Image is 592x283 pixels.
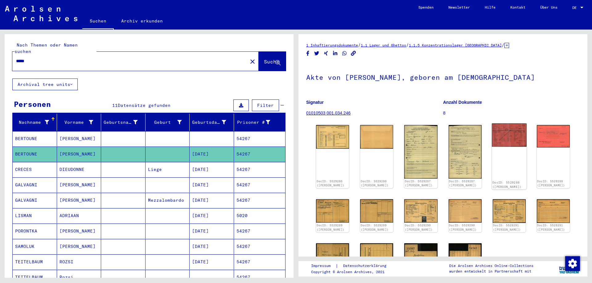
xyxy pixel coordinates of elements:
[361,224,388,231] a: DocID: 5529289 ([PERSON_NAME])
[409,43,502,47] a: 1.1.5 Konzentrationslager [GEOGRAPHIC_DATA]
[13,177,57,192] mat-cell: GALVAGNI
[234,193,286,208] mat-cell: 54267
[404,125,437,178] img: 001.jpg
[146,193,190,208] mat-cell: Mezzalombardo
[57,131,101,146] mat-cell: [PERSON_NAME]
[190,208,234,223] mat-cell: [DATE]
[306,111,351,115] a: 01010503 001.034.246
[57,239,101,254] mat-cell: [PERSON_NAME]
[234,224,286,239] mat-cell: 54267
[306,43,358,47] a: 1 Inhaftierungsdokumente
[101,114,146,131] mat-header-cell: Geburtsname
[361,180,388,187] a: DocID: 5529286 ([PERSON_NAME])
[57,162,101,177] mat-cell: DIEUDONNE
[14,99,51,110] div: Personen
[104,117,145,127] div: Geburtsname
[311,269,394,275] p: Copyright © Arolsen Archives, 2021
[236,119,270,126] div: Prisoner #
[13,208,57,223] mat-cell: LISMAN
[82,14,114,30] a: Suchen
[317,224,344,231] a: DocID: 5529289 ([PERSON_NAME])
[190,147,234,162] mat-cell: [DATE]
[234,114,286,131] mat-header-cell: Prisoner #
[60,119,93,126] div: Vorname
[316,199,349,223] img: 001.jpg
[406,42,409,48] span: /
[192,119,226,126] div: Geburtsdatum
[234,254,286,269] mat-cell: 54267
[246,55,259,67] button: Clear
[114,14,170,28] a: Archiv erkunden
[493,224,521,231] a: DocID: 5529291 ([PERSON_NAME])
[190,193,234,208] mat-cell: [DATE]
[502,42,504,48] span: /
[311,263,394,269] div: |
[190,114,234,131] mat-header-cell: Geburtsdatum
[316,125,349,149] img: 001.jpg
[146,114,190,131] mat-header-cell: Geburt‏
[314,50,320,57] button: Share on Twitter
[323,50,329,57] button: Share on Xing
[558,261,581,276] img: yv_logo.png
[259,52,286,71] button: Suche
[306,100,324,105] b: Signatur
[148,117,190,127] div: Geburt‏
[57,224,101,239] mat-cell: [PERSON_NAME]
[306,63,580,90] h1: Akte von [PERSON_NAME], geboren am [DEMOGRAPHIC_DATA]
[449,224,477,231] a: DocID: 5529290 ([PERSON_NAME])
[565,256,580,271] img: Zustimmung ändern
[404,199,437,223] img: 001.jpg
[190,162,234,177] mat-cell: [DATE]
[350,50,357,57] button: Copy link
[57,254,101,269] mat-cell: ROZSI
[341,50,348,57] button: Share on WhatsApp
[13,224,57,239] mat-cell: PORONTKA
[148,119,182,126] div: Geburt‏
[234,131,286,146] mat-cell: 54267
[449,180,477,187] a: DocID: 5529287 ([PERSON_NAME])
[405,180,433,187] a: DocID: 5529287 ([PERSON_NAME])
[449,125,482,179] img: 002.jpg
[14,42,78,54] mat-label: Nach Themen oder Namen suchen
[332,50,339,57] button: Share on LinkedIn
[234,147,286,162] mat-cell: 54267
[449,269,533,274] p: wurden entwickelt in Partnerschaft mit
[317,180,344,187] a: DocID: 5529286 ([PERSON_NAME])
[192,117,234,127] div: Geburtsdatum
[234,239,286,254] mat-cell: 54267
[449,263,533,269] p: Die Arolsen Archives Online-Collections
[118,103,171,108] span: Datensätze gefunden
[60,117,101,127] div: Vorname
[57,208,101,223] mat-cell: ADRIAAN
[493,199,526,223] img: 001.jpg
[57,193,101,208] mat-cell: [PERSON_NAME]
[57,147,101,162] mat-cell: [PERSON_NAME]
[57,114,101,131] mat-header-cell: Vorname
[13,114,57,131] mat-header-cell: Nachname
[234,208,286,223] mat-cell: 5020
[492,123,527,147] img: 001.jpg
[15,117,57,127] div: Nachname
[5,6,77,21] img: Arolsen_neg.svg
[537,125,570,148] img: 002.jpg
[360,199,393,223] img: 002.jpg
[572,6,579,10] span: DE
[338,263,394,269] a: Datenschutzerklärung
[104,119,138,126] div: Geburtsname
[13,239,57,254] mat-cell: SAMOLUK
[13,162,57,177] mat-cell: CRECES
[537,199,570,223] img: 002.jpg
[492,181,522,189] a: DocID: 5529288 ([PERSON_NAME])
[443,110,580,116] p: 8
[236,117,278,127] div: Prisoner #
[146,162,190,177] mat-cell: Liege
[443,100,482,105] b: Anzahl Dokumente
[190,224,234,239] mat-cell: [DATE]
[264,59,279,65] span: Suche
[311,263,335,269] a: Impressum
[190,177,234,192] mat-cell: [DATE]
[405,224,433,231] a: DocID: 5529290 ([PERSON_NAME])
[57,177,101,192] mat-cell: [PERSON_NAME]
[13,254,57,269] mat-cell: TEITELBAUM
[112,103,118,108] span: 11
